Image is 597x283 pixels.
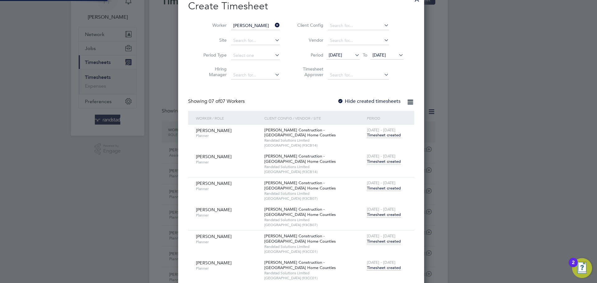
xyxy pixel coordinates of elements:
[188,98,246,105] div: Showing
[231,21,280,30] input: Search for...
[264,207,336,217] span: [PERSON_NAME] Construction - [GEOGRAPHIC_DATA] Home Counties
[231,71,280,80] input: Search for...
[264,196,364,201] span: [GEOGRAPHIC_DATA] (93CB07)
[196,133,260,138] span: Planner
[264,244,364,249] span: Randstad Solutions Limited
[264,276,364,281] span: [GEOGRAPHIC_DATA] (93CC01)
[196,128,232,133] span: [PERSON_NAME]
[328,21,389,30] input: Search for...
[295,22,323,28] label: Client Config
[264,143,364,148] span: [GEOGRAPHIC_DATA] (93CB14)
[365,111,408,125] div: Period
[264,217,364,222] span: Randstad Solutions Limited
[295,66,323,77] label: Timesheet Approver
[572,262,575,271] div: 2
[209,98,245,104] span: 07 Workers
[264,191,364,196] span: Randstad Solutions Limited
[572,258,592,278] button: Open Resource Center, 2 new notifications
[367,233,396,239] span: [DATE] - [DATE]
[196,180,232,186] span: [PERSON_NAME]
[367,212,401,217] span: Timesheet created
[264,127,336,138] span: [PERSON_NAME] Construction - [GEOGRAPHIC_DATA] Home Counties
[199,66,227,77] label: Hiring Manager
[196,260,232,266] span: [PERSON_NAME]
[263,111,365,125] div: Client Config / Vendor / Site
[367,185,401,191] span: Timesheet created
[367,127,396,133] span: [DATE] - [DATE]
[367,159,401,164] span: Timesheet created
[295,52,323,58] label: Period
[196,154,232,159] span: [PERSON_NAME]
[264,138,364,143] span: Randstad Solutions Limited
[196,186,260,191] span: Planner
[231,51,280,60] input: Select one
[367,207,396,212] span: [DATE] - [DATE]
[264,233,336,244] span: [PERSON_NAME] Construction - [GEOGRAPHIC_DATA] Home Counties
[196,160,260,165] span: Planner
[367,260,396,265] span: [DATE] - [DATE]
[373,52,386,58] span: [DATE]
[328,71,389,80] input: Search for...
[361,51,369,59] span: To
[295,37,323,43] label: Vendor
[196,266,260,271] span: Planner
[264,249,364,254] span: [GEOGRAPHIC_DATA] (93CC01)
[337,98,400,104] label: Hide created timesheets
[196,234,232,239] span: [PERSON_NAME]
[328,36,389,45] input: Search for...
[264,260,336,270] span: [PERSON_NAME] Construction - [GEOGRAPHIC_DATA] Home Counties
[209,98,220,104] span: 07 of
[367,180,396,185] span: [DATE] - [DATE]
[264,169,364,174] span: [GEOGRAPHIC_DATA] (93CB14)
[367,239,401,244] span: Timesheet created
[199,37,227,43] label: Site
[264,164,364,169] span: Randstad Solutions Limited
[199,22,227,28] label: Worker
[194,111,263,125] div: Worker / Role
[264,180,336,191] span: [PERSON_NAME] Construction - [GEOGRAPHIC_DATA] Home Counties
[264,271,364,276] span: Randstad Solutions Limited
[196,213,260,218] span: Planner
[367,132,401,138] span: Timesheet created
[264,222,364,227] span: [GEOGRAPHIC_DATA] (93CB07)
[199,52,227,58] label: Period Type
[264,153,336,164] span: [PERSON_NAME] Construction - [GEOGRAPHIC_DATA] Home Counties
[196,207,232,212] span: [PERSON_NAME]
[367,265,401,271] span: Timesheet created
[231,36,280,45] input: Search for...
[329,52,342,58] span: [DATE]
[367,153,396,159] span: [DATE] - [DATE]
[196,240,260,244] span: Planner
